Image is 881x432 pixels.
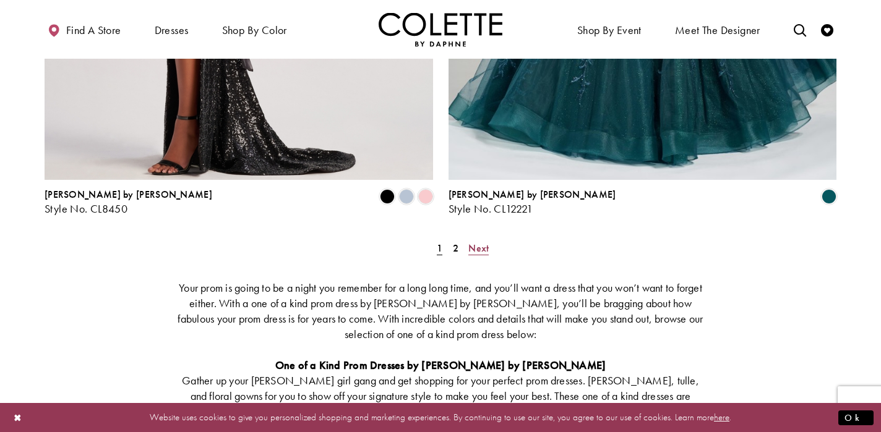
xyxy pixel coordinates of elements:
[449,188,616,201] span: [PERSON_NAME] by [PERSON_NAME]
[574,12,645,46] span: Shop By Event
[155,24,189,36] span: Dresses
[453,242,458,255] span: 2
[818,12,836,46] a: Check Wishlist
[45,12,124,46] a: Find a store
[468,242,489,255] span: Next
[182,373,699,418] span: Gather up your [PERSON_NAME] girl gang and get shopping for your perfect prom dresses. [PERSON_NA...
[219,12,290,46] span: Shop by color
[380,189,395,204] i: Black
[714,411,729,423] a: here
[399,189,414,204] i: Ice Blue
[838,410,874,425] button: Submit Dialog
[45,189,212,215] div: Colette by Daphne Style No. CL8450
[675,24,760,36] span: Meet the designer
[577,24,642,36] span: Shop By Event
[222,24,287,36] span: Shop by color
[275,358,606,372] strong: One of a Kind Prom Dresses by [PERSON_NAME] by [PERSON_NAME]
[449,201,533,216] span: Style No. CL12221
[449,239,462,257] a: Page 2
[66,24,121,36] span: Find a store
[433,239,446,257] span: Current Page
[379,12,502,46] img: Colette by Daphne
[379,12,502,46] a: Visit Home Page
[45,188,212,201] span: [PERSON_NAME] by [PERSON_NAME]
[7,407,28,428] button: Close Dialog
[89,409,792,426] p: Website uses cookies to give you personalized shopping and marketing experiences. By continuing t...
[178,281,703,341] span: Your prom is going to be a night you remember for a long long time, and you’ll want a dress that ...
[45,201,127,216] span: Style No. CL8450
[791,12,809,46] a: Toggle search
[672,12,763,46] a: Meet the designer
[822,189,836,204] i: Spruce
[449,189,616,215] div: Colette by Daphne Style No. CL12221
[465,239,492,257] a: Next Page
[437,242,442,255] span: 1
[418,189,433,204] i: Ice Pink
[152,12,192,46] span: Dresses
